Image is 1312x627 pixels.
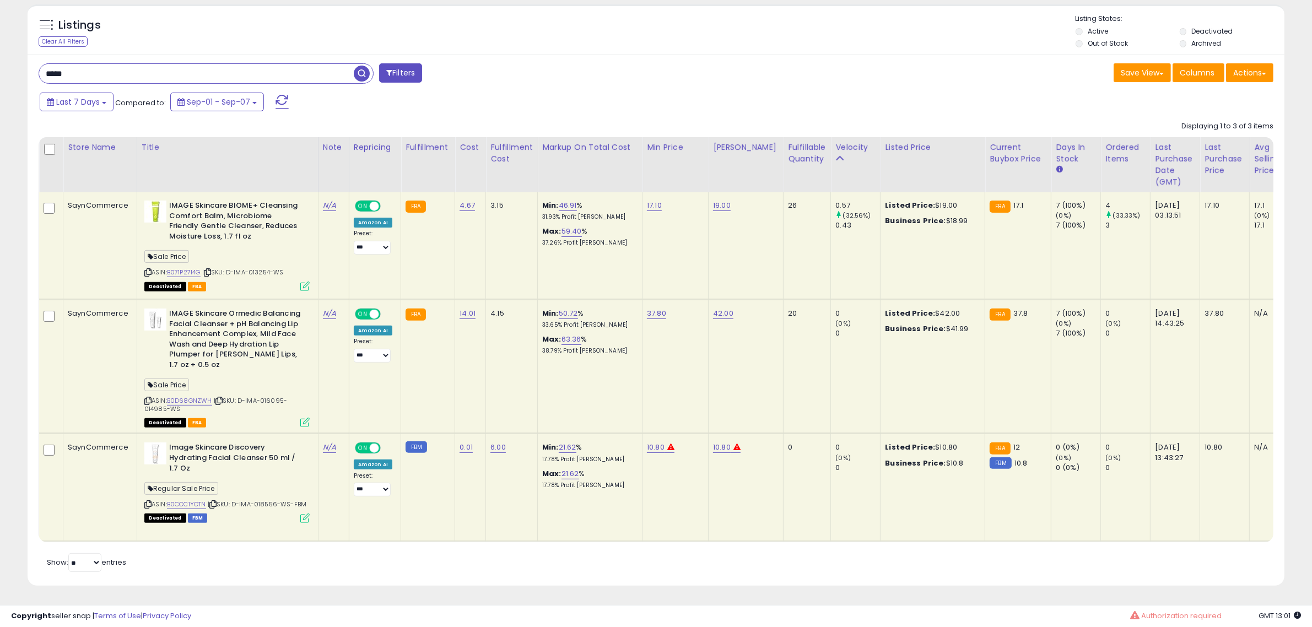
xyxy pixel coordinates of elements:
div: Displaying 1 to 3 of 3 items [1181,121,1273,132]
div: ASIN: [144,309,310,426]
div: Markup on Total Cost [542,142,638,153]
a: N/A [323,308,336,319]
span: 37.8 [1013,308,1028,318]
div: 0 [835,463,880,473]
span: Show: entries [47,557,126,567]
div: seller snap | | [11,611,191,621]
button: Columns [1173,63,1224,82]
a: N/A [323,442,336,453]
a: 50.72 [559,308,578,319]
div: N/A [1254,309,1291,318]
div: % [542,226,634,247]
div: % [542,469,634,489]
div: 0.57 [835,201,880,210]
div: 17.1 [1254,220,1299,230]
b: Min: [542,308,559,318]
div: Ordered Items [1105,142,1146,165]
div: ASIN: [144,442,310,521]
p: Listing States: [1076,14,1284,24]
span: FBA [188,282,207,291]
div: Cost [460,142,481,153]
span: All listings that are unavailable for purchase on Amazon for any reason other than out-of-stock [144,418,186,428]
span: 10.8 [1014,458,1028,468]
div: 0.43 [835,220,880,230]
small: (0%) [1105,319,1121,328]
label: Out of Stock [1088,39,1128,48]
span: | SKU: D-IMA-018556-WS-FBM [208,500,306,509]
p: 37.26% Profit [PERSON_NAME] [542,239,634,247]
a: 46.91 [559,200,577,211]
p: 17.78% Profit [PERSON_NAME] [542,456,634,463]
div: [DATE] 03:13:51 [1155,201,1191,220]
b: Listed Price: [885,308,935,318]
div: 0 [1105,463,1150,473]
span: All listings that are unavailable for purchase on Amazon for any reason other than out-of-stock [144,282,186,291]
div: 0 (0%) [1056,463,1100,473]
span: Sale Price [144,379,190,391]
span: FBA [188,418,207,428]
div: % [542,442,634,463]
div: 0 [835,309,880,318]
strong: Copyright [11,610,51,621]
div: Note [323,142,344,153]
a: 42.00 [713,308,733,319]
div: 4 [1105,201,1150,210]
small: (0%) [1056,211,1071,220]
div: 10.80 [1205,442,1241,452]
b: IMAGE Skincare BIOME+ Cleansing Comfort Balm, Microbiome Friendly Gentle Cleanser, Reduces Moistu... [169,201,303,244]
span: OFF [379,202,396,211]
b: Listed Price: [885,442,935,452]
span: 17.1 [1013,200,1024,210]
div: $18.99 [885,216,976,226]
label: Archived [1192,39,1222,48]
div: Days In Stock [1056,142,1096,165]
div: Fulfillable Quantity [788,142,826,165]
a: B0CCC1YCTN [167,500,206,509]
div: Store Name [68,142,132,153]
span: Sep-01 - Sep-07 [187,96,250,107]
div: $19.00 [885,201,976,210]
b: Max: [542,334,561,344]
a: Privacy Policy [143,610,191,621]
small: FBA [990,309,1010,321]
div: SaynCommerce [68,309,128,318]
span: ON [356,202,370,211]
button: Last 7 Days [40,93,114,111]
div: Velocity [835,142,876,153]
b: Min: [542,200,559,210]
div: Preset: [354,338,392,363]
small: (32.56%) [843,211,871,220]
div: [DATE] 14:43:25 [1155,309,1191,328]
div: Preset: [354,472,392,497]
div: Title [142,142,314,153]
b: Business Price: [885,323,946,334]
div: [DATE] 13:43:27 [1155,442,1191,462]
div: Avg Selling Price [1254,142,1294,176]
button: Actions [1226,63,1273,82]
span: Sale Price [144,250,190,263]
span: Last 7 Days [56,96,100,107]
small: FBA [406,309,426,321]
img: 31T-ZDy96ML._SL40_.jpg [144,442,166,464]
div: $42.00 [885,309,976,318]
div: $41.99 [885,324,976,334]
b: Min: [542,442,559,452]
div: 7 (100%) [1056,309,1100,318]
span: 2025-09-15 13:01 GMT [1259,610,1301,621]
div: 7 (100%) [1056,328,1100,338]
p: 38.79% Profit [PERSON_NAME] [542,347,634,355]
div: 0 [835,328,880,338]
a: N/A [323,200,336,211]
span: FBM [188,514,208,523]
div: 37.80 [1205,309,1241,318]
span: ON [356,310,370,319]
div: Amazon AI [354,326,392,336]
div: % [542,309,634,329]
div: 0 [1105,328,1150,338]
div: 3 [1105,220,1150,230]
p: 17.78% Profit [PERSON_NAME] [542,482,634,489]
small: Days In Stock. [1056,165,1062,175]
a: 21.62 [561,468,579,479]
div: $10.80 [885,442,976,452]
div: 0 [1105,309,1150,318]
